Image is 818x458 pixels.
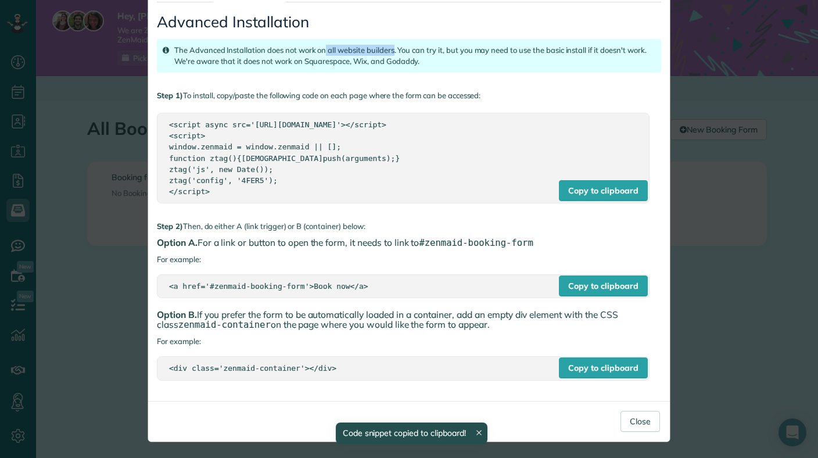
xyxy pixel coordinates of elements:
div: <script async src='[URL][DOMAIN_NAME]'></script> <script> window.zenmaid = window.zenmaid || []; ... [169,119,637,196]
div: <a href='#zenmaid-booking-form'>Book now</a> [169,281,637,292]
h4: If you prefer the form to be automatically loaded in a container, add an empty div element with t... [157,310,661,330]
div: <div class='zenmaid-container'></div> [169,363,637,374]
div: The Advanced Installation does not work on all website builders. You can try it, but you may need... [157,39,661,73]
div: For example: For example: [157,2,661,392]
div: Copy to clipboard [559,180,647,201]
div: Copy to clipboard [559,275,647,296]
span: zenmaid-container [178,320,271,330]
button: Close [620,411,660,432]
div: Code snippet copied to clipboard! [336,423,488,444]
p: To install, copy/paste the following code on each page where the form can be accessed: [157,90,661,101]
span: Option A. [157,237,198,248]
p: Then, do either A (link trigger) or B (container) below: [157,221,661,232]
h3: Advanced Installation [157,14,661,31]
h4: For a link or button to open the form, it needs to link to [157,238,661,248]
span: Option B. [157,309,197,320]
strong: Step 2) [157,221,183,231]
div: Copy to clipboard [559,357,647,378]
strong: Step 1) [157,91,183,100]
span: #zenmaid-booking-form [419,238,533,248]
